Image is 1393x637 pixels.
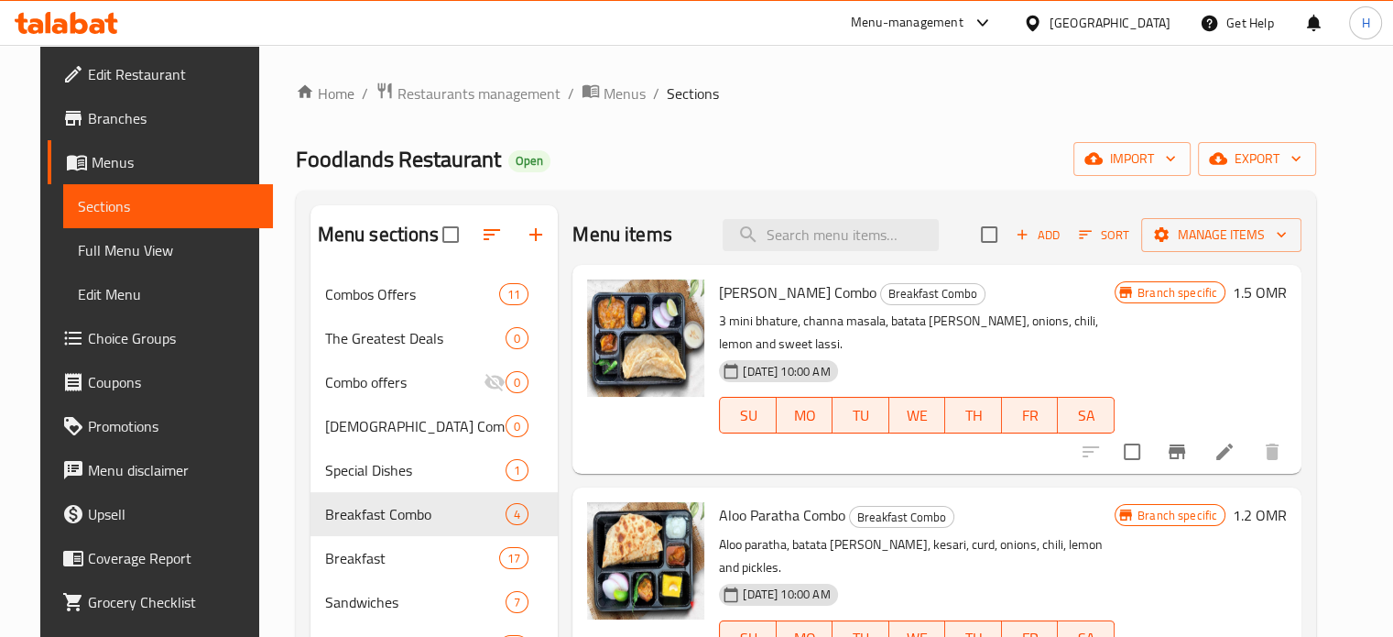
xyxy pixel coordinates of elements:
[777,397,833,434] button: MO
[484,371,506,393] svg: Inactive section
[1067,221,1141,249] span: Sort items
[735,363,837,380] span: [DATE] 10:00 AM
[470,213,514,257] span: Sort sections
[78,195,258,217] span: Sections
[587,280,704,397] img: Channa Bhatura Combo
[572,221,672,248] h2: Menu items
[48,448,273,492] a: Menu disclaimer
[397,82,560,104] span: Restaurants management
[1073,142,1191,176] button: import
[881,283,985,304] span: Breakfast Combo
[1074,221,1134,249] button: Sort
[431,215,470,254] span: Select all sections
[850,507,953,528] span: Breakfast Combo
[318,221,439,248] h2: Menu sections
[325,415,506,437] span: [DEMOGRAPHIC_DATA] Combos 25
[63,184,273,228] a: Sections
[1009,402,1051,429] span: FR
[719,397,776,434] button: SU
[325,547,499,569] span: Breakfast
[1050,13,1170,33] div: [GEOGRAPHIC_DATA]
[1250,430,1294,474] button: delete
[325,415,506,437] div: Iftar Combos 25
[88,107,258,129] span: Branches
[719,533,1115,579] p: Aloo paratha, batata [PERSON_NAME], kesari, curd, onions, chili, lemon and pickles.
[310,404,559,448] div: [DEMOGRAPHIC_DATA] Combos 250
[653,82,659,104] li: /
[506,415,528,437] div: items
[500,550,528,567] span: 17
[78,239,258,261] span: Full Menu View
[1233,502,1287,528] h6: 1.2 OMR
[506,506,528,523] span: 4
[63,272,273,316] a: Edit Menu
[88,63,258,85] span: Edit Restaurant
[310,360,559,404] div: Combo offers0
[325,371,484,393] span: Combo offers
[1130,507,1224,524] span: Branch specific
[952,402,995,429] span: TH
[1088,148,1176,170] span: import
[325,591,506,613] span: Sandwiches
[945,397,1002,434] button: TH
[506,371,528,393] div: items
[325,327,506,349] span: The Greatest Deals
[48,52,273,96] a: Edit Restaurant
[1198,142,1316,176] button: export
[506,462,528,479] span: 1
[92,151,258,173] span: Menus
[63,228,273,272] a: Full Menu View
[325,503,506,525] span: Breakfast Combo
[568,82,574,104] li: /
[1002,397,1059,434] button: FR
[325,459,506,481] span: Special Dishes
[604,82,646,104] span: Menus
[506,503,528,525] div: items
[88,459,258,481] span: Menu disclaimer
[506,327,528,349] div: items
[735,586,837,603] span: [DATE] 10:00 AM
[48,580,273,624] a: Grocery Checklist
[1141,218,1301,252] button: Manage items
[1213,148,1301,170] span: export
[719,310,1115,356] p: 3 mini bhature, channa masala, batata [PERSON_NAME], onions, chili, lemon and sweet lassi.
[506,330,528,347] span: 0
[1058,397,1115,434] button: SA
[1013,225,1062,246] span: Add
[1156,224,1287,247] span: Manage items
[48,96,273,140] a: Branches
[849,506,954,528] div: Breakfast Combo
[310,492,559,536] div: Breakfast Combo4
[296,82,354,104] a: Home
[375,82,560,105] a: Restaurants management
[48,404,273,448] a: Promotions
[310,316,559,360] div: The Greatest Deals0
[582,82,646,105] a: Menus
[727,402,768,429] span: SU
[1079,225,1129,246] span: Sort
[1130,284,1224,302] span: Branch specific
[784,402,826,429] span: MO
[506,459,528,481] div: items
[508,150,550,172] div: Open
[88,547,258,569] span: Coverage Report
[500,286,528,303] span: 11
[499,283,528,305] div: items
[719,279,876,306] span: [PERSON_NAME] Combo
[88,503,258,525] span: Upsell
[880,283,985,305] div: Breakfast Combo
[506,418,528,435] span: 0
[1233,280,1287,305] h6: 1.5 OMR
[514,213,558,257] button: Add section
[1008,221,1067,249] button: Add
[88,415,258,437] span: Promotions
[723,219,939,251] input: search
[362,82,368,104] li: /
[506,594,528,611] span: 7
[310,536,559,580] div: Breakfast17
